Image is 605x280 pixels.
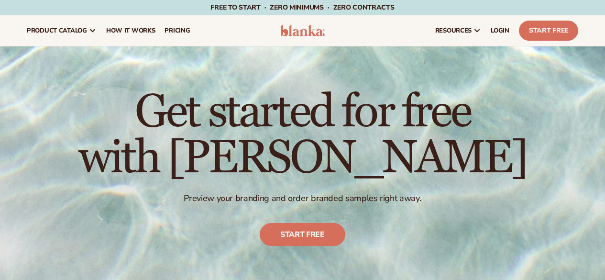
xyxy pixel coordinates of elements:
span: LOGIN [491,27,509,34]
span: Free to start · ZERO minimums · ZERO contracts [210,3,394,12]
a: pricing [160,15,195,46]
span: How It Works [106,27,155,34]
span: resources [435,27,472,34]
h1: Get started for free with [PERSON_NAME] [78,90,527,181]
img: logo [280,25,325,36]
a: resources [430,15,486,46]
a: Start Free [519,21,578,41]
span: pricing [165,27,190,34]
span: product catalog [27,27,87,34]
a: Start free [260,223,345,246]
a: product catalog [22,15,101,46]
a: LOGIN [486,15,514,46]
p: Preview your branding and order branded samples right away. [78,193,527,204]
a: How It Works [101,15,160,46]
